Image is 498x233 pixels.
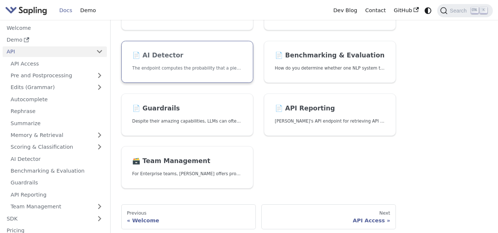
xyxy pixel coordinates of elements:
[275,105,385,113] h2: API Reporting
[329,5,361,16] a: Dev Blog
[121,204,256,229] a: PreviousWelcome
[121,204,396,229] nav: Docs pages
[423,5,433,16] button: Switch between dark and light mode (currently system mode)
[5,5,47,16] img: Sapling.ai
[7,177,107,188] a: Guardrails
[7,82,107,93] a: Edits (Grammar)
[55,5,76,16] a: Docs
[127,210,250,216] div: Previous
[7,166,107,176] a: Benchmarking & Evaluation
[92,213,107,224] button: Expand sidebar category 'SDK'
[264,93,396,136] a: 📄️ API Reporting[PERSON_NAME]'s API endpoint for retrieving API usage analytics.
[3,22,107,33] a: Welcome
[7,70,107,81] a: Pre and Postprocessing
[7,189,107,200] a: API Reporting
[132,118,243,125] p: Despite their amazing capabilities, LLMs can often behave in undesired
[447,8,471,14] span: Search
[121,93,253,136] a: 📄️ GuardrailsDespite their amazing capabilities, LLMs can often behave in undesired
[275,65,385,72] p: How do you determine whether one NLP system that suggests edits
[267,217,390,224] div: API Access
[275,52,385,60] h2: Benchmarking & Evaluation
[264,41,396,83] a: 📄️ Benchmarking & EvaluationHow do you determine whether one NLP system that suggests edits
[3,35,107,45] a: Demo
[390,5,422,16] a: GitHub
[5,5,50,16] a: Sapling.ai
[7,130,107,141] a: Memory & Retrieval
[275,118,385,125] p: Sapling's API endpoint for retrieving API usage analytics.
[437,4,492,17] button: Search (Ctrl+K)
[76,5,100,16] a: Demo
[3,46,92,57] a: API
[7,142,107,152] a: Scoring & Classification
[7,201,107,212] a: Team Management
[132,105,243,113] h2: Guardrails
[361,5,390,16] a: Contact
[480,7,487,14] kbd: K
[92,46,107,57] button: Collapse sidebar category 'API'
[267,210,390,216] div: Next
[261,204,396,229] a: NextAPI Access
[7,58,107,69] a: API Access
[132,65,243,72] p: The endpoint computes the probability that a piece of text is AI-generated,
[121,146,253,188] a: 🗃️ Team ManagementFor Enterprise teams, [PERSON_NAME] offers programmatic team provisioning and m...
[7,94,107,105] a: Autocomplete
[7,106,107,117] a: Rephrase
[7,153,107,164] a: AI Detector
[132,52,243,60] h2: AI Detector
[121,41,253,83] a: 📄️ AI DetectorThe endpoint computes the probability that a piece of text is AI-generated,
[132,157,243,165] h2: Team Management
[132,170,243,177] p: For Enterprise teams, Sapling offers programmatic team provisioning and management.
[7,118,107,128] a: Summarize
[127,217,250,224] div: Welcome
[3,213,92,224] a: SDK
